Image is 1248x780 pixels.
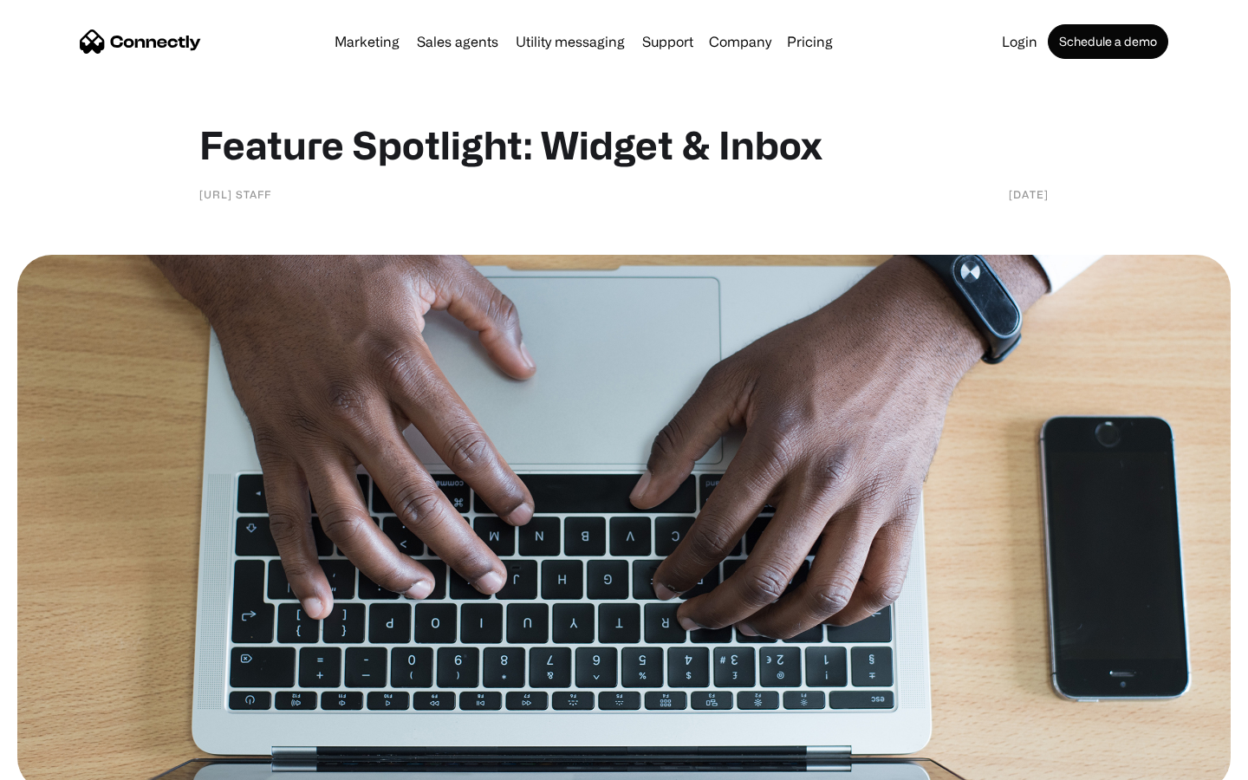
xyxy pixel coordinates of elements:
a: Support [635,35,700,49]
a: Utility messaging [509,35,632,49]
a: Pricing [780,35,840,49]
a: Schedule a demo [1048,24,1168,59]
div: Company [709,29,771,54]
aside: Language selected: English [17,750,104,774]
div: [URL] staff [199,185,271,203]
ul: Language list [35,750,104,774]
a: Login [995,35,1044,49]
div: [DATE] [1009,185,1049,203]
a: Sales agents [410,35,505,49]
h1: Feature Spotlight: Widget & Inbox [199,121,1049,168]
a: Marketing [328,35,406,49]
